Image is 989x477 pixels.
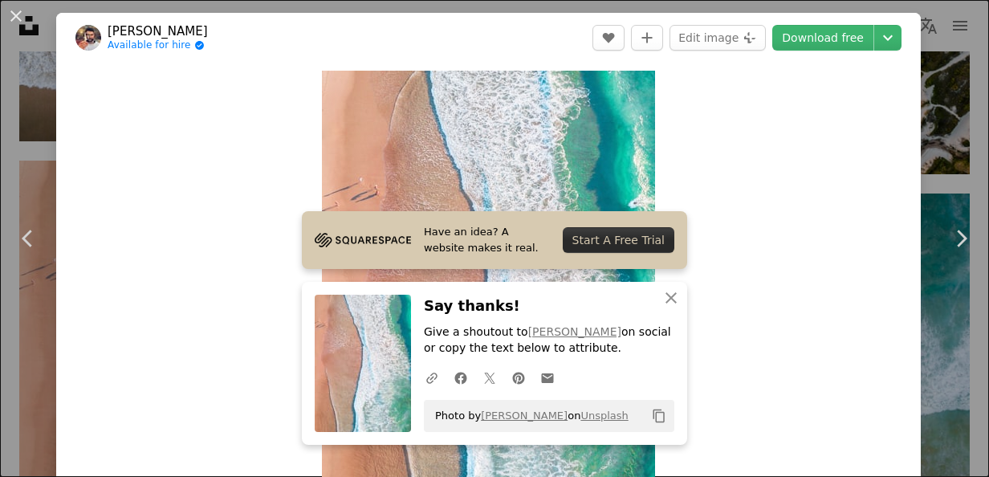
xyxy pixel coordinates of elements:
[108,23,208,39] a: [PERSON_NAME]
[481,410,568,422] a: [PERSON_NAME]
[446,361,475,393] a: Share on Facebook
[302,211,687,269] a: Have an idea? A website makes it real.Start A Free Trial
[504,361,533,393] a: Share on Pinterest
[933,161,989,316] a: Next
[427,403,629,429] span: Photo by on
[424,324,674,357] p: Give a shoutout to on social or copy the text below to attribute.
[424,224,550,256] span: Have an idea? A website makes it real.
[670,25,766,51] button: Edit image
[874,25,901,51] button: Choose download size
[475,361,504,393] a: Share on Twitter
[315,228,411,252] img: file-1705255347840-230a6ab5bca9image
[631,25,663,51] button: Add to Collection
[528,325,621,338] a: [PERSON_NAME]
[424,295,674,318] h3: Say thanks!
[533,361,562,393] a: Share over email
[108,39,208,52] a: Available for hire
[75,25,101,51] img: Go to Silas Baisch's profile
[772,25,873,51] a: Download free
[592,25,625,51] button: Like
[645,402,673,430] button: Copy to clipboard
[580,410,628,422] a: Unsplash
[563,227,674,253] div: Start A Free Trial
